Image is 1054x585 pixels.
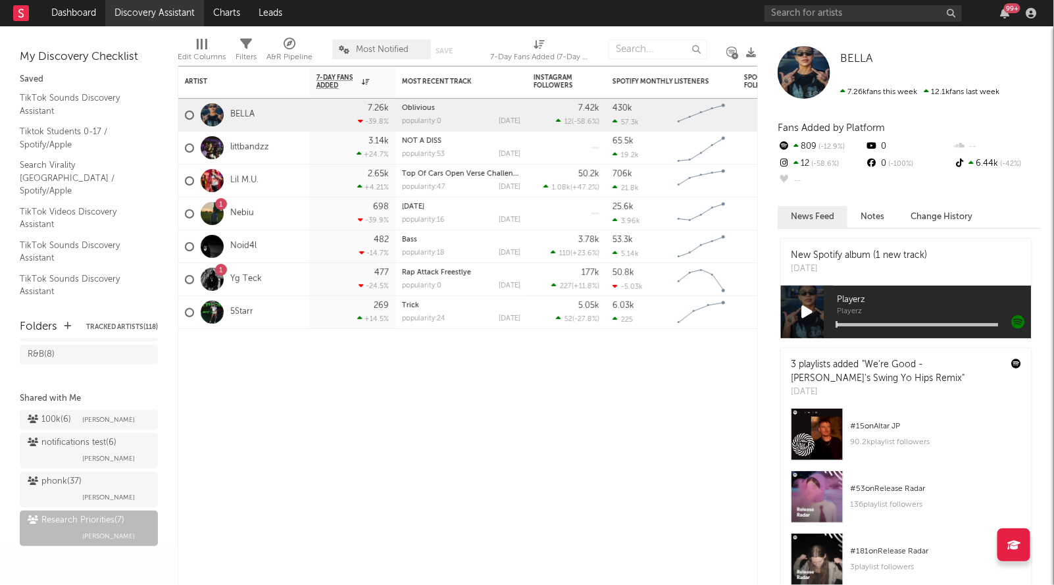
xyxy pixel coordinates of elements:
[402,138,441,145] a: NOT A DISS
[865,155,953,172] div: 0
[499,216,520,224] div: [DATE]
[368,137,389,145] div: 3.14k
[552,184,570,191] span: 1.08k
[20,472,158,507] a: phonk(37)[PERSON_NAME]
[791,358,1001,386] div: 3 playlists added
[20,124,145,151] a: Tiktok Students 0-17 / Spotify/Apple
[20,72,158,88] div: Saved
[778,138,865,155] div: 809
[402,151,445,158] div: popularity: 53
[499,118,520,125] div: [DATE]
[402,216,445,224] div: popularity: 16
[402,138,520,145] div: NOT A DISS
[82,490,135,505] span: [PERSON_NAME]
[850,544,1021,559] div: # 181 on Release Radar
[565,118,572,126] span: 12
[560,283,572,290] span: 227
[402,302,520,309] div: Trick
[499,315,520,322] div: [DATE]
[20,433,158,469] a: notifications test(6)[PERSON_NAME]
[613,301,634,310] div: 6.03k
[613,236,633,244] div: 53.3k
[574,283,597,290] span: +11.8 %
[86,324,158,330] button: Tracked Artists(118)
[574,118,597,126] span: -58.6 %
[402,236,520,243] div: Bass
[1004,3,1020,13] div: 99 +
[402,282,441,290] div: popularity: 0
[230,142,269,153] a: littbandzz
[613,268,634,277] div: 50.8k
[578,170,599,178] div: 50.2k
[436,47,453,55] button: Save
[402,105,520,112] div: Oblivious
[236,49,257,65] div: Filters
[574,316,597,323] span: -27.8 %
[178,49,226,65] div: Edit Columns
[359,282,389,290] div: -24.5 %
[230,307,253,318] a: 5Starr
[556,117,599,126] div: ( )
[672,230,731,263] svg: Chart title
[402,170,520,178] div: Top Of Cars Open Verse Challenge
[374,301,389,310] div: 269
[402,78,501,86] div: Most Recent Track
[20,345,158,365] a: R&B(8)
[185,78,284,86] div: Artist
[672,165,731,197] svg: Chart title
[781,471,1031,533] a: #53onRelease Radar136playlist followers
[791,360,965,383] a: "We're Good - [PERSON_NAME]'s Swing Yo Hips Remix"
[402,184,445,191] div: popularity: 47
[613,170,632,178] div: 706k
[374,236,389,244] div: 482
[356,45,409,54] span: Most Notified
[953,155,1041,172] div: 6.44k
[865,138,953,155] div: 0
[613,137,634,145] div: 65.5k
[778,206,847,228] button: News Feed
[572,184,597,191] span: +47.2 %
[402,118,441,125] div: popularity: 0
[886,161,913,168] span: -100 %
[236,33,257,71] div: Filters
[847,206,897,228] button: Notes
[402,269,471,276] a: Rap Attack Freestlye
[230,175,259,186] a: Lil M.U.
[358,117,389,126] div: -39.8 %
[791,249,927,263] div: New Spotify album (1 new track)
[490,33,589,71] div: 7-Day Fans Added (7-Day Fans Added)
[20,205,145,232] a: TikTok Videos Discovery Assistant
[816,143,845,151] span: -12.9 %
[778,155,865,172] div: 12
[578,236,599,244] div: 3.78k
[20,91,145,118] a: TikTok Sounds Discovery Assistant
[1000,8,1009,18] button: 99+
[672,197,731,230] svg: Chart title
[368,170,389,178] div: 2.65k
[499,249,520,257] div: [DATE]
[672,296,731,329] svg: Chart title
[578,301,599,310] div: 5.05k
[840,88,917,96] span: 7.26k fans this week
[556,315,599,323] div: ( )
[82,528,135,544] span: [PERSON_NAME]
[613,118,639,126] div: 57.3k
[565,316,572,323] span: 52
[402,269,520,276] div: Rap Attack Freestlye
[765,5,962,22] input: Search for artists
[178,33,226,71] div: Edit Columns
[28,513,124,528] div: Research Priorities ( 7 )
[499,184,520,191] div: [DATE]
[609,39,707,59] input: Search...
[672,99,731,132] svg: Chart title
[672,263,731,296] svg: Chart title
[20,272,145,299] a: TikTok Sounds Discovery Assistant
[850,419,1021,434] div: # 15 on Altar JP
[316,74,359,89] span: 7-Day Fans Added
[613,104,632,113] div: 430k
[613,151,639,159] div: 19.2k
[953,138,1041,155] div: --
[230,241,257,252] a: Noid4l
[82,451,135,467] span: [PERSON_NAME]
[809,161,839,168] span: -58.6 %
